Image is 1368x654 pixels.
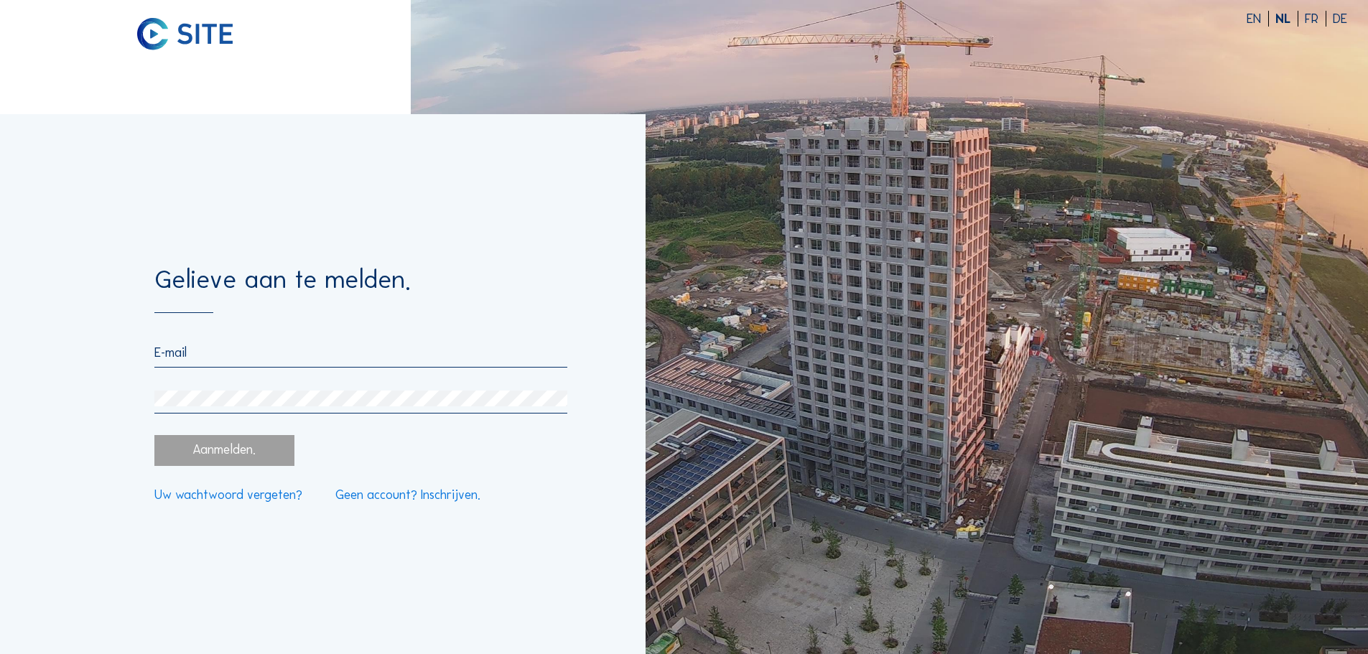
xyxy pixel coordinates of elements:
[1247,13,1269,26] div: EN
[137,18,233,50] img: C-SITE logo
[1275,13,1298,26] div: NL
[154,345,567,360] input: E-mail
[154,266,567,313] div: Gelieve aan te melden.
[154,435,294,466] div: Aanmelden.
[335,489,480,502] a: Geen account? Inschrijven.
[1333,13,1347,26] div: DE
[154,489,302,502] a: Uw wachtwoord vergeten?
[1305,13,1326,26] div: FR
